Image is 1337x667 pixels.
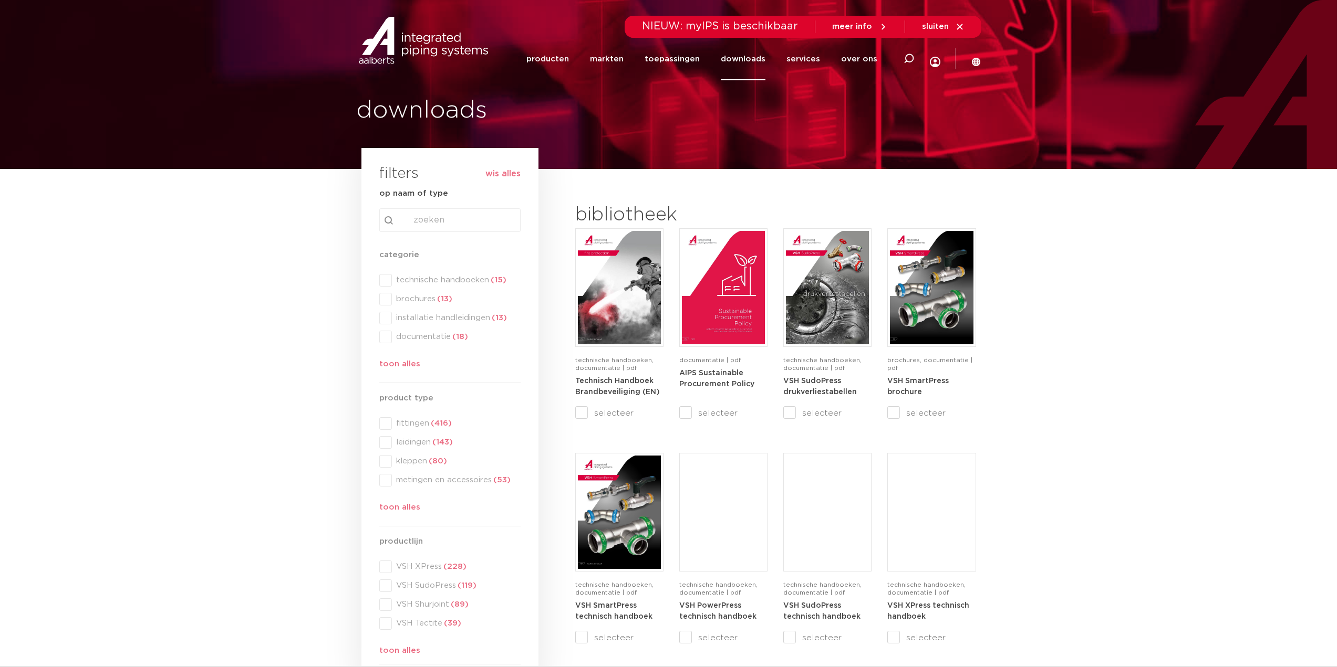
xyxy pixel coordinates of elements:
[922,23,949,30] span: sluiten
[783,377,857,396] a: VSH SudoPress drukverliestabellen
[887,377,949,396] strong: VSH SmartPress brochure
[887,581,966,596] span: technische handboeken, documentatie | pdf
[890,231,973,344] img: VSH-SmartPress_A4Brochure-5008016-2023_2.0_NL-pdf.jpg
[832,22,888,31] a: meer info
[575,581,654,596] span: technische handboeken, documentatie | pdf
[783,581,862,596] span: technische handboeken, documentatie | pdf
[887,357,972,371] span: brochures, documentatie | pdf
[526,38,569,80] a: producten
[783,377,857,396] strong: VSH SudoPress drukverliestabellen
[679,601,756,621] a: VSH PowerPress technisch handboek
[783,407,872,419] label: selecteer
[679,581,758,596] span: technische handboeken, documentatie | pdf
[887,601,969,621] a: VSH XPress technisch handboek
[786,38,820,80] a: services
[679,357,741,363] span: documentatie | pdf
[721,38,765,80] a: downloads
[578,231,661,344] img: FireProtection_A4TM_5007915_2025_2.0_EN-pdf.jpg
[379,162,419,187] h3: filters
[645,38,700,80] a: toepassingen
[575,407,664,419] label: selecteer
[379,189,448,197] strong: op naam of type
[922,22,965,31] a: sluiten
[575,377,660,396] strong: Technisch Handboek Brandbeveiliging (EN)
[887,377,949,396] a: VSH SmartPress brochure
[575,357,654,371] span: technische handboeken, documentatie | pdf
[578,456,661,569] img: VSH-SmartPress_A4TM_5009301_2023_2.0-EN-pdf.jpg
[786,456,869,569] img: VSH-SudoPress_A4TM_5001604-2023-3.0_NL-pdf.jpg
[682,231,765,344] img: Aips_A4Sustainable-Procurement-Policy_5011446_EN-pdf.jpg
[887,407,976,419] label: selecteer
[575,203,762,228] h2: bibliotheek
[887,631,976,644] label: selecteer
[575,377,660,396] a: Technisch Handboek Brandbeveiliging (EN)
[679,369,754,388] strong: AIPS Sustainable Procurement Policy
[679,369,754,388] a: AIPS Sustainable Procurement Policy
[526,38,877,80] nav: Menu
[841,38,877,80] a: over ons
[832,23,872,30] span: meer info
[575,601,652,621] a: VSH SmartPress technisch handboek
[890,456,973,569] img: VSH-XPress_A4TM_5008762_2025_4.1_NL-pdf.jpg
[679,407,768,419] label: selecteer
[356,94,664,128] h1: downloads
[575,631,664,644] label: selecteer
[786,231,869,344] img: VSH-SudoPress_A4PLT_5007706_2024-2.0_NL-pdf.jpg
[642,21,798,31] span: NIEUW: myIPS is beschikbaar
[590,38,624,80] a: markten
[783,631,872,644] label: selecteer
[682,456,765,569] img: VSH-PowerPress_A4TM_5008817_2024_3.1_NL-pdf.jpg
[679,631,768,644] label: selecteer
[783,357,862,371] span: technische handboeken, documentatie | pdf
[783,601,861,621] a: VSH SudoPress technisch handboek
